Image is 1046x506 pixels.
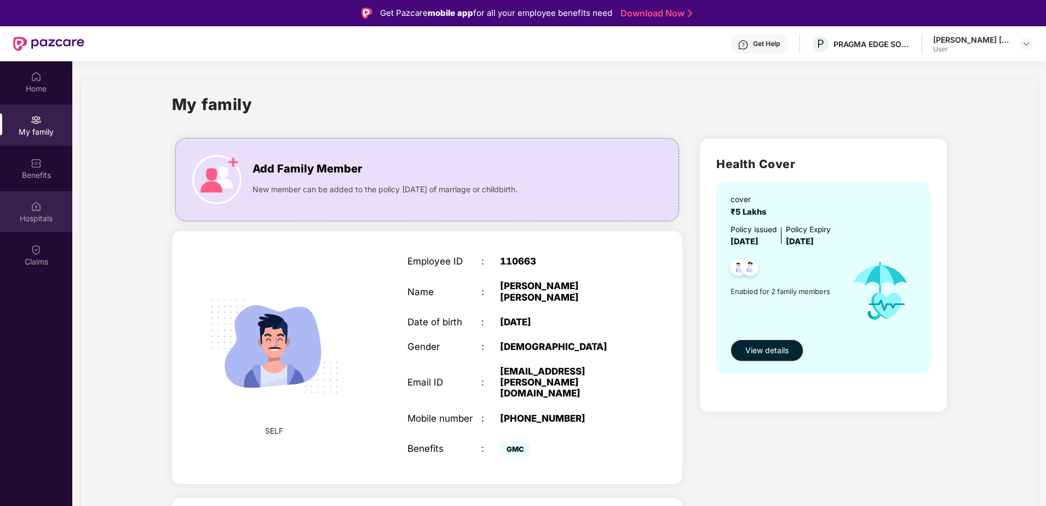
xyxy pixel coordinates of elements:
[786,237,814,246] span: [DATE]
[500,317,630,327] div: [DATE]
[753,39,780,48] div: Get Help
[688,8,692,19] img: Stroke
[834,39,910,49] div: PRAGMA EDGE SOFTWARE SERVICES PRIVATE LIMITED
[731,340,803,361] button: View details
[840,248,921,334] img: icon
[731,224,777,236] div: Policy issued
[31,201,42,212] img: svg+xml;base64,PHN2ZyBpZD0iSG9zcGl0YWxzIiB4bWxucz0iaHR0cDovL3d3dy53My5vcmcvMjAwMC9zdmciIHdpZHRoPS...
[500,366,630,399] div: [EMAIL_ADDRESS][PERSON_NAME][DOMAIN_NAME]
[196,267,353,425] img: svg+xml;base64,PHN2ZyB4bWxucz0iaHR0cDovL3d3dy53My5vcmcvMjAwMC9zdmciIHdpZHRoPSIyMjQiIGhlaWdodD0iMT...
[481,413,500,424] div: :
[481,256,500,267] div: :
[738,39,749,50] img: svg+xml;base64,PHN2ZyBpZD0iSGVscC0zMngzMiIgeG1sbnM9Imh0dHA6Ly93d3cudzMub3JnLzIwMDAvc3ZnIiB3aWR0aD...
[786,224,831,236] div: Policy Expiry
[817,37,824,50] span: P
[500,256,630,267] div: 110663
[620,8,689,19] a: Download Now
[500,280,630,302] div: [PERSON_NAME] [PERSON_NAME]
[716,155,930,173] h2: Health Cover
[407,341,481,352] div: Gender
[265,425,283,437] span: SELF
[407,377,481,388] div: Email ID
[31,244,42,255] img: svg+xml;base64,PHN2ZyBpZD0iQ2xhaW0iIHhtbG5zPSJodHRwOi8vd3d3LnczLm9yZy8yMDAwL3N2ZyIgd2lkdGg9IjIwIi...
[252,183,518,196] span: New member can be added to the policy [DATE] of marriage or childbirth.
[737,256,763,283] img: svg+xml;base64,PHN2ZyB4bWxucz0iaHR0cDovL3d3dy53My5vcmcvMjAwMC9zdmciIHdpZHRoPSI0OC45NDMiIGhlaWdodD...
[745,344,789,357] span: View details
[407,443,481,454] div: Benefits
[481,377,500,388] div: :
[407,286,481,297] div: Name
[361,8,372,19] img: Logo
[933,45,1010,54] div: User
[407,317,481,327] div: Date of birth
[1022,39,1031,48] img: svg+xml;base64,PHN2ZyBpZD0iRHJvcGRvd24tMzJ4MzIiIHhtbG5zPSJodHRwOi8vd3d3LnczLm9yZy8yMDAwL3N2ZyIgd2...
[407,413,481,424] div: Mobile number
[428,8,473,18] strong: mobile app
[933,34,1010,45] div: [PERSON_NAME] [PERSON_NAME]
[192,155,242,204] img: icon
[725,256,752,283] img: svg+xml;base64,PHN2ZyB4bWxucz0iaHR0cDovL3d3dy53My5vcmcvMjAwMC9zdmciIHdpZHRoPSI0OC45NDMiIGhlaWdodD...
[31,71,42,82] img: svg+xml;base64,PHN2ZyBpZD0iSG9tZSIgeG1sbnM9Imh0dHA6Ly93d3cudzMub3JnLzIwMDAvc3ZnIiB3aWR0aD0iMjAiIG...
[31,158,42,169] img: svg+xml;base64,PHN2ZyBpZD0iQmVuZWZpdHMiIHhtbG5zPSJodHRwOi8vd3d3LnczLm9yZy8yMDAwL3N2ZyIgd2lkdGg9Ij...
[500,441,531,457] span: GMC
[500,413,630,424] div: [PHONE_NUMBER]
[172,92,252,117] h1: My family
[31,114,42,125] img: svg+xml;base64,PHN2ZyB3aWR0aD0iMjAiIGhlaWdodD0iMjAiIHZpZXdCb3g9IjAgMCAyMCAyMCIgZmlsbD0ibm9uZSIgeG...
[731,237,758,246] span: [DATE]
[380,7,612,20] div: Get Pazcare for all your employee benefits need
[481,443,500,454] div: :
[481,317,500,327] div: :
[13,37,84,51] img: New Pazcare Logo
[252,160,362,177] span: Add Family Member
[500,341,630,352] div: [DEMOGRAPHIC_DATA]
[481,341,500,352] div: :
[407,256,481,267] div: Employee ID
[731,207,771,217] span: ₹5 Lakhs
[731,286,840,297] span: Enabled for 2 family members
[481,286,500,297] div: :
[731,194,771,206] div: cover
